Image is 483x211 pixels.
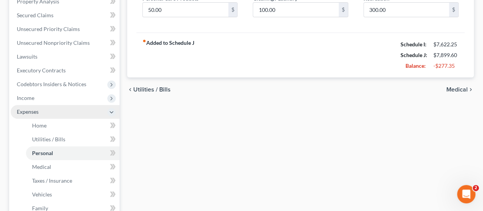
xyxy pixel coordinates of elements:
a: Personal [26,146,120,160]
span: Codebtors Insiders & Notices [17,81,86,87]
a: Executory Contracts [11,64,120,77]
input: -- [253,3,338,17]
div: $ [449,3,458,17]
div: $ [339,3,348,17]
span: Medical [446,87,468,93]
span: Utilities / Bills [133,87,171,93]
span: Unsecured Nonpriority Claims [17,39,90,46]
div: $7,899.60 [433,51,459,59]
a: Medical [26,160,120,174]
span: 2 [473,185,479,191]
span: Unsecured Priority Claims [17,26,80,32]
a: Unsecured Priority Claims [11,22,120,36]
span: Income [17,95,34,101]
span: Executory Contracts [17,67,66,74]
span: Utilities / Bills [32,136,65,142]
button: Medical chevron_right [446,87,474,93]
button: chevron_left Utilities / Bills [127,87,171,93]
i: fiber_manual_record [142,39,146,43]
iframe: Intercom live chat [457,185,475,203]
span: Medical [32,164,51,170]
a: Lawsuits [11,50,120,64]
input: -- [364,3,449,17]
strong: Schedule I: [401,41,426,47]
input: -- [143,3,228,17]
div: -$277.35 [433,62,459,70]
span: Home [32,122,47,129]
span: Taxes / Insurance [32,177,72,184]
div: $ [228,3,237,17]
a: Secured Claims [11,8,120,22]
span: Vehicles [32,191,52,198]
strong: Schedule J: [401,52,427,58]
i: chevron_left [127,87,133,93]
a: Utilities / Bills [26,132,120,146]
a: Unsecured Nonpriority Claims [11,36,120,50]
span: Lawsuits [17,53,37,60]
span: Secured Claims [17,12,53,18]
i: chevron_right [468,87,474,93]
a: Home [26,119,120,132]
strong: Added to Schedule J [142,39,194,71]
a: Vehicles [26,188,120,201]
span: Expenses [17,108,39,115]
span: Personal [32,150,53,156]
a: Taxes / Insurance [26,174,120,188]
strong: Balance: [405,62,426,69]
div: $7,622.25 [433,41,459,48]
